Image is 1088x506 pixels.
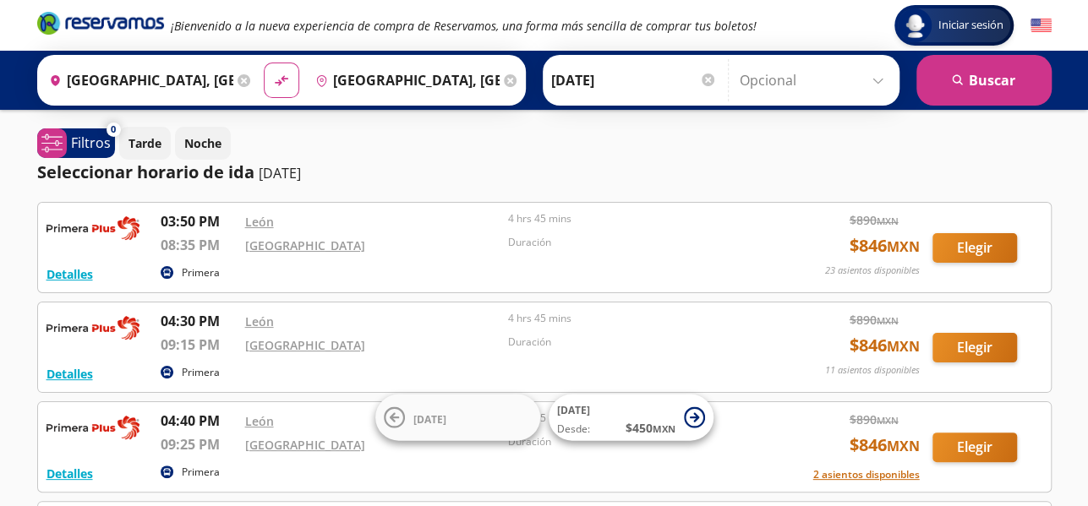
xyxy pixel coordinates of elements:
button: Detalles [46,265,93,283]
button: [DATE] [375,394,540,441]
p: 08:35 PM [161,235,237,255]
a: León [245,413,274,429]
p: 03:50 PM [161,211,237,231]
a: Brand Logo [37,10,164,41]
button: Elegir [932,233,1017,263]
small: MXN [653,422,675,435]
small: MXN [877,414,899,427]
input: Elegir Fecha [551,59,717,101]
img: RESERVAMOS [46,411,139,444]
p: Primera [182,465,220,480]
input: Buscar Origen [42,59,233,101]
button: Noche [175,127,231,160]
button: Elegir [932,433,1017,462]
p: 23 asientos disponibles [825,264,920,278]
p: Primera [182,265,220,280]
input: Buscar Destino [309,59,500,101]
p: [DATE] [259,163,301,183]
span: Desde: [557,422,590,437]
p: 4 hrs 45 mins [508,311,763,326]
p: Tarde [128,134,161,152]
button: English [1031,15,1052,36]
button: 0Filtros [37,128,115,158]
span: [DATE] [557,403,590,417]
p: 09:25 PM [161,434,237,454]
p: 11 asientos disponibles [825,363,920,378]
input: Opcional [740,59,891,101]
button: [DATE]Desde:$450MXN [549,394,713,441]
a: León [245,313,274,329]
span: $ 890 [850,411,899,428]
i: Brand Logo [37,10,164,35]
span: $ 846 [850,433,920,458]
p: 09:15 PM [161,335,237,355]
button: Buscar [916,55,1052,106]
img: RESERVAMOS [46,211,139,245]
p: Filtros [71,133,111,153]
small: MXN [887,337,920,356]
button: Elegir [932,333,1017,362]
a: [GEOGRAPHIC_DATA] [245,237,365,253]
a: [GEOGRAPHIC_DATA] [245,337,365,353]
em: ¡Bienvenido a la nueva experiencia de compra de Reservamos, una forma más sencilla de comprar tus... [171,18,757,34]
img: RESERVAMOS [46,311,139,345]
small: MXN [877,215,899,227]
p: 4 hrs 45 mins [508,211,763,226]
p: Duración [508,235,763,250]
p: Duración [508,335,763,350]
span: $ 890 [850,211,899,229]
p: Noche [184,134,221,152]
p: Duración [508,434,763,449]
button: Detalles [46,465,93,482]
button: Detalles [46,365,93,383]
a: [GEOGRAPHIC_DATA] [245,437,365,453]
span: $ 846 [850,233,920,258]
small: MXN [877,314,899,327]
small: MXN [887,237,920,256]
p: Seleccionar horario de ida [37,160,254,185]
p: 04:40 PM [161,411,237,431]
span: Iniciar sesión [932,17,1010,34]
small: MXN [887,437,920,455]
span: [DATE] [413,411,446,426]
button: 2 asientos disponibles [813,467,920,482]
p: Primera [182,365,220,380]
p: 04:30 PM [161,311,237,331]
a: León [245,214,274,230]
span: $ 890 [850,311,899,329]
span: 0 [111,122,116,137]
button: Tarde [119,127,171,160]
span: $ 450 [626,419,675,437]
span: $ 846 [850,333,920,358]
